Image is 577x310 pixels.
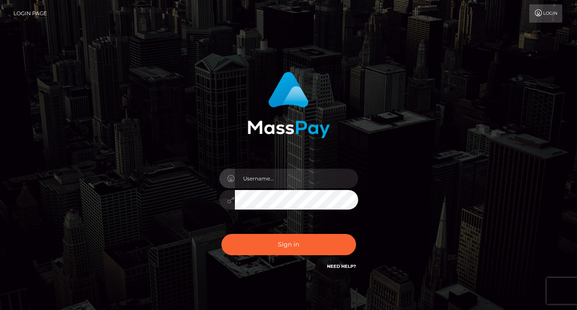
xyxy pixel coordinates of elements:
[221,234,356,255] button: Sign in
[247,72,330,138] img: MassPay Login
[327,263,356,269] a: Need Help?
[13,4,47,23] a: Login Page
[235,169,358,188] input: Username...
[529,4,562,23] a: Login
